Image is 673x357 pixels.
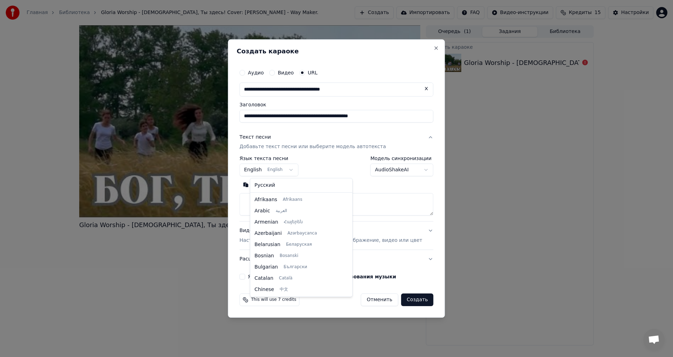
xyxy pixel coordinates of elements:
span: Български [284,264,307,270]
span: Afrikaans [283,197,302,203]
span: Bulgarian [254,264,278,271]
span: Bosnian [254,252,274,259]
span: Bosanski [280,253,298,259]
span: Afrikaans [254,196,277,203]
span: Belarusian [254,241,280,248]
span: Arabic [254,207,270,214]
span: Català [279,276,292,281]
span: Беларуская [286,242,312,247]
span: Русский [254,182,275,189]
span: Catalan [254,275,273,282]
span: Armenian [254,219,278,226]
span: Հայերեն [284,219,303,225]
span: 中文 [280,287,288,292]
span: Chinese [254,286,274,293]
span: العربية [276,208,287,214]
span: Azərbaycanca [287,231,317,236]
span: Azerbaijani [254,230,282,237]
